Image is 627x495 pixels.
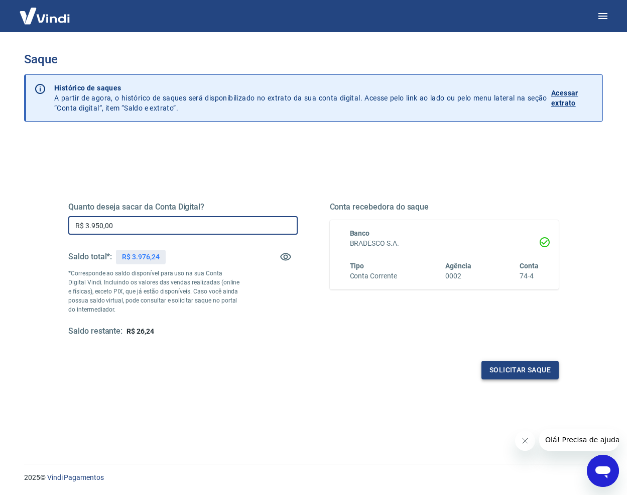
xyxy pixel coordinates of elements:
p: 2025 © [24,472,603,483]
iframe: Fechar mensagem [515,431,535,451]
h5: Quanto deseja sacar da Conta Digital? [68,202,298,212]
h5: Saldo restante: [68,326,122,337]
span: Tipo [350,262,364,270]
span: Olá! Precisa de ajuda? [6,7,84,15]
span: Agência [445,262,471,270]
h3: Saque [24,52,603,66]
p: Acessar extrato [551,88,594,108]
span: Banco [350,229,370,237]
a: Acessar extrato [551,83,594,113]
a: Vindi Pagamentos [47,473,104,481]
button: Solicitar saque [481,361,559,379]
p: Histórico de saques [54,83,547,93]
iframe: Botão para abrir a janela de mensagens [587,455,619,487]
h6: 0002 [445,271,471,281]
h5: Saldo total*: [68,252,112,262]
h6: Conta Corrente [350,271,397,281]
h5: Conta recebedora do saque [330,202,559,212]
iframe: Mensagem da empresa [539,429,619,451]
p: R$ 3.976,24 [122,252,159,262]
p: A partir de agora, o histórico de saques será disponibilizado no extrato da sua conta digital. Ac... [54,83,547,113]
img: Vindi [12,1,77,31]
h6: 74-4 [520,271,539,281]
span: Conta [520,262,539,270]
span: R$ 26,24 [127,327,154,335]
h6: BRADESCO S.A. [350,238,539,249]
p: *Corresponde ao saldo disponível para uso na sua Conta Digital Vindi. Incluindo os valores das ve... [68,269,240,314]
